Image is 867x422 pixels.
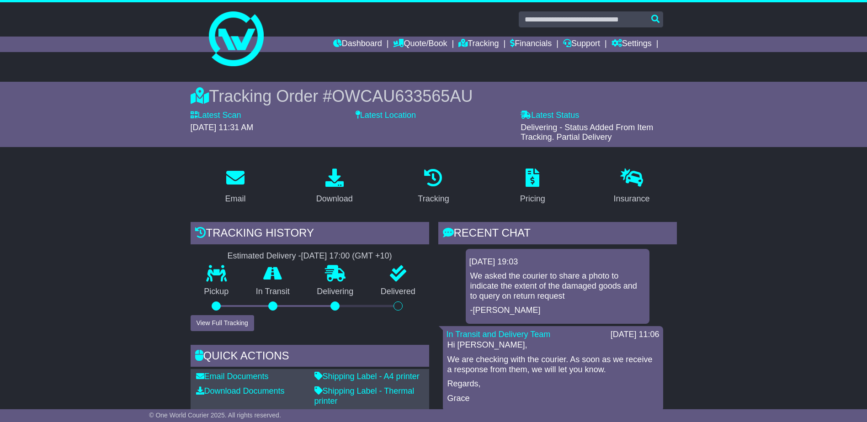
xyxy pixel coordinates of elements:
[614,193,650,205] div: Insurance
[520,193,545,205] div: Pricing
[219,165,251,208] a: Email
[191,123,254,132] span: [DATE] 11:31 AM
[447,340,659,350] p: Hi [PERSON_NAME],
[563,37,600,52] a: Support
[470,271,645,301] p: We asked the courier to share a photo to indicate the extent of the damaged goods and to query on...
[191,315,254,331] button: View Full Tracking
[469,257,646,267] div: [DATE] 19:03
[191,86,677,106] div: Tracking Order #
[191,111,241,121] label: Latest Scan
[196,386,285,396] a: Download Documents
[225,193,245,205] div: Email
[447,394,659,404] p: Grace
[314,372,420,381] a: Shipping Label - A4 printer
[301,251,392,261] div: [DATE] 17:00 (GMT +10)
[367,287,429,297] p: Delivered
[447,379,659,389] p: Regards,
[611,330,660,340] div: [DATE] 11:06
[332,87,473,105] span: OWCAU633565AU
[242,287,303,297] p: In Transit
[393,37,447,52] a: Quote/Book
[447,330,551,339] a: In Transit and Delivery Team
[149,411,281,419] span: © One World Courier 2025. All rights reserved.
[438,222,677,247] div: RECENT CHAT
[356,111,416,121] label: Latest Location
[418,193,449,205] div: Tracking
[333,37,382,52] a: Dashboard
[314,386,415,406] a: Shipping Label - Thermal printer
[514,165,551,208] a: Pricing
[608,165,656,208] a: Insurance
[191,287,243,297] p: Pickup
[447,355,659,375] p: We are checking with the courier. As soon as we receive a response from them, we will let you know.
[458,37,499,52] a: Tracking
[521,111,579,121] label: Latest Status
[310,165,359,208] a: Download
[303,287,367,297] p: Delivering
[316,193,353,205] div: Download
[470,306,645,316] p: -[PERSON_NAME]
[510,37,552,52] a: Financials
[521,123,653,142] span: Delivering - Status Added From Item Tracking. Partial Delivery
[612,37,652,52] a: Settings
[196,372,269,381] a: Email Documents
[191,222,429,247] div: Tracking history
[412,165,455,208] a: Tracking
[191,345,429,369] div: Quick Actions
[191,251,429,261] div: Estimated Delivery -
